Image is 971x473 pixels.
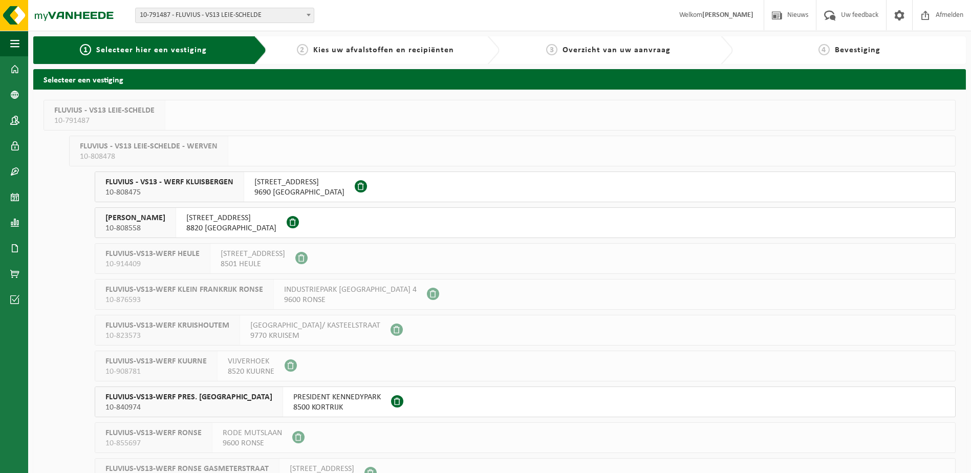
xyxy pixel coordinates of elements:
[105,249,200,259] span: FLUVIUS-VS13-WERF HEULE
[105,392,272,402] span: FLUVIUS-VS13-WERF PRES. [GEOGRAPHIC_DATA]
[105,438,202,448] span: 10-855697
[293,392,381,402] span: PRESIDENT KENNEDYPARK
[105,367,207,377] span: 10-908781
[250,320,380,331] span: [GEOGRAPHIC_DATA]/ KASTEELSTRAAT
[818,44,830,55] span: 4
[105,177,233,187] span: FLUVIUS - VS13 - WERF KLUISBERGEN
[105,213,165,223] span: [PERSON_NAME]
[136,8,314,23] span: 10-791487 - FLUVIUS - VS13 LEIE-SCHELDE
[250,331,380,341] span: 9770 KRUISEM
[105,223,165,233] span: 10-808558
[54,105,155,116] span: FLUVIUS - VS13 LEIE-SCHELDE
[105,428,202,438] span: FLUVIUS-VS13-WERF RONSE
[254,177,344,187] span: [STREET_ADDRESS]
[105,331,229,341] span: 10-823573
[80,141,218,152] span: FLUVIUS - VS13 LEIE-SCHELDE - WERVEN
[80,152,218,162] span: 10-808478
[105,402,272,413] span: 10-840974
[223,428,282,438] span: RODE MUTSLAAN
[254,187,344,198] span: 9690 [GEOGRAPHIC_DATA]
[221,259,285,269] span: 8501 HEULE
[702,11,753,19] strong: [PERSON_NAME]
[95,171,956,202] button: FLUVIUS - VS13 - WERF KLUISBERGEN 10-808475 [STREET_ADDRESS]9690 [GEOGRAPHIC_DATA]
[33,69,966,89] h2: Selecteer een vestiging
[105,320,229,331] span: FLUVIUS-VS13-WERF KRUISHOUTEM
[135,8,314,23] span: 10-791487 - FLUVIUS - VS13 LEIE-SCHELDE
[297,44,308,55] span: 2
[95,386,956,417] button: FLUVIUS-VS13-WERF PRES. [GEOGRAPHIC_DATA] 10-840974 PRESIDENT KENNEDYPARK8500 KORTRIJK
[228,367,274,377] span: 8520 KUURNE
[54,116,155,126] span: 10-791487
[95,207,956,238] button: [PERSON_NAME] 10-808558 [STREET_ADDRESS]8820 [GEOGRAPHIC_DATA]
[223,438,282,448] span: 9600 RONSE
[80,44,91,55] span: 1
[105,295,263,305] span: 10-876593
[284,285,417,295] span: INDUSTRIEPARK [GEOGRAPHIC_DATA] 4
[313,46,454,54] span: Kies uw afvalstoffen en recipiënten
[105,187,233,198] span: 10-808475
[105,285,263,295] span: FLUVIUS-VS13-WERF KLEIN FRANKRIJK RONSE
[105,356,207,367] span: FLUVIUS-VS13-WERF KUURNE
[546,44,557,55] span: 3
[186,223,276,233] span: 8820 [GEOGRAPHIC_DATA]
[563,46,671,54] span: Overzicht van uw aanvraag
[186,213,276,223] span: [STREET_ADDRESS]
[96,46,207,54] span: Selecteer hier een vestiging
[293,402,381,413] span: 8500 KORTRIJK
[221,249,285,259] span: [STREET_ADDRESS]
[228,356,274,367] span: VIJVERHOEK
[835,46,880,54] span: Bevestiging
[284,295,417,305] span: 9600 RONSE
[105,259,200,269] span: 10-914409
